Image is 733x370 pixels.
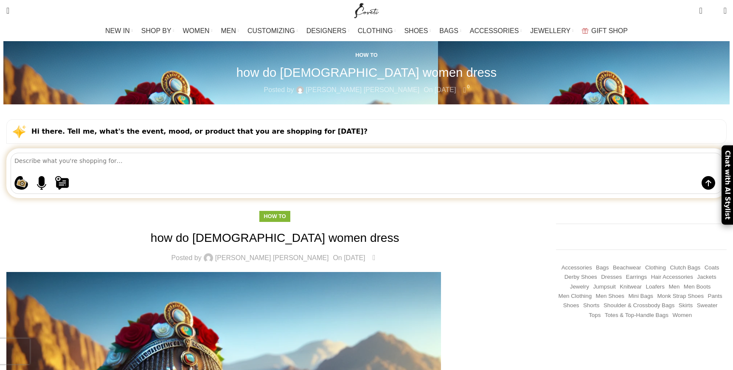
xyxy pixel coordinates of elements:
[183,27,210,35] span: WOMEN
[439,22,461,39] a: BAGS
[141,27,171,35] span: SHOP BY
[570,283,589,291] a: Jewelry (408 items)
[105,22,133,39] a: NEW IN
[530,22,573,39] a: JEWELLERY
[2,2,14,19] a: Search
[601,273,622,281] a: Dresses (9,674 items)
[582,28,588,34] img: GiftBag
[709,2,717,19] div: My Wishlist
[105,27,130,35] span: NEW IN
[264,84,294,95] span: Posted by
[591,27,628,35] span: GIFT SHOP
[583,302,600,310] a: Shorts (322 items)
[333,254,365,261] time: On [DATE]
[183,22,213,39] a: WOMEN
[695,2,706,19] a: 0
[374,252,381,258] span: 0
[562,264,592,272] a: Accessories (745 items)
[711,8,717,15] span: 0
[593,283,615,291] a: Jumpsuit (155 items)
[620,283,642,291] a: Knitwear (484 items)
[221,22,239,39] a: MEN
[596,292,624,300] a: Men Shoes (1,372 items)
[465,84,472,90] span: 0
[645,264,666,272] a: Clothing (18,675 items)
[564,273,597,281] a: Derby shoes (233 items)
[215,255,329,261] a: [PERSON_NAME] [PERSON_NAME]
[470,22,522,39] a: ACCESSORIES
[628,292,653,300] a: Mini Bags (367 items)
[697,302,718,310] a: Sweater (244 items)
[355,52,377,58] a: How to
[404,27,428,35] span: SHOES
[358,22,396,39] a: CLOTHING
[171,255,202,261] span: Posted by
[404,22,431,39] a: SHOES
[613,264,641,272] a: Beachwear (451 items)
[306,22,349,39] a: DESIGNERS
[306,27,346,35] span: DESIGNERS
[684,283,711,291] a: Men Boots (296 items)
[470,27,519,35] span: ACCESSORIES
[705,264,719,272] a: Coats (417 items)
[6,230,543,246] h1: how do [DEMOGRAPHIC_DATA] women dress
[670,264,700,272] a: Clutch Bags (155 items)
[221,27,236,35] span: MEN
[352,6,381,14] a: Site logo
[439,27,458,35] span: BAGS
[264,213,286,219] a: How to
[370,252,379,263] a: 0
[672,311,692,320] a: Women (21,931 items)
[306,84,420,95] a: [PERSON_NAME] [PERSON_NAME]
[582,22,628,39] a: GIFT SHOP
[651,273,693,281] a: Hair Accessories (245 items)
[708,292,722,300] a: Pants (1,359 items)
[589,311,601,320] a: Tops (2,988 items)
[247,27,295,35] span: CUSTOMIZING
[141,22,174,39] a: SHOP BY
[460,84,469,95] a: 0
[605,311,668,320] a: Totes & Top-Handle Bags (361 items)
[358,27,393,35] span: CLOTHING
[657,292,704,300] a: Monk strap shoes (262 items)
[2,22,731,39] div: Main navigation
[679,302,693,310] a: Skirts (1,049 items)
[236,65,497,80] h1: how do [DEMOGRAPHIC_DATA] women dress
[626,273,647,281] a: Earrings (184 items)
[697,273,716,281] a: Jackets (1,198 items)
[530,27,570,35] span: JEWELLERY
[596,264,609,272] a: Bags (1,744 items)
[204,253,213,263] img: author-avatar
[646,283,664,291] a: Loafers (193 items)
[296,86,304,94] img: author-avatar
[604,302,674,310] a: Shoulder & Crossbody Bags (672 items)
[700,4,706,11] span: 0
[668,283,680,291] a: Men (1,906 items)
[563,302,579,310] a: Shoes (294 items)
[424,86,456,93] time: On [DATE]
[247,22,298,39] a: CUSTOMIZING
[559,292,592,300] a: Men Clothing (418 items)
